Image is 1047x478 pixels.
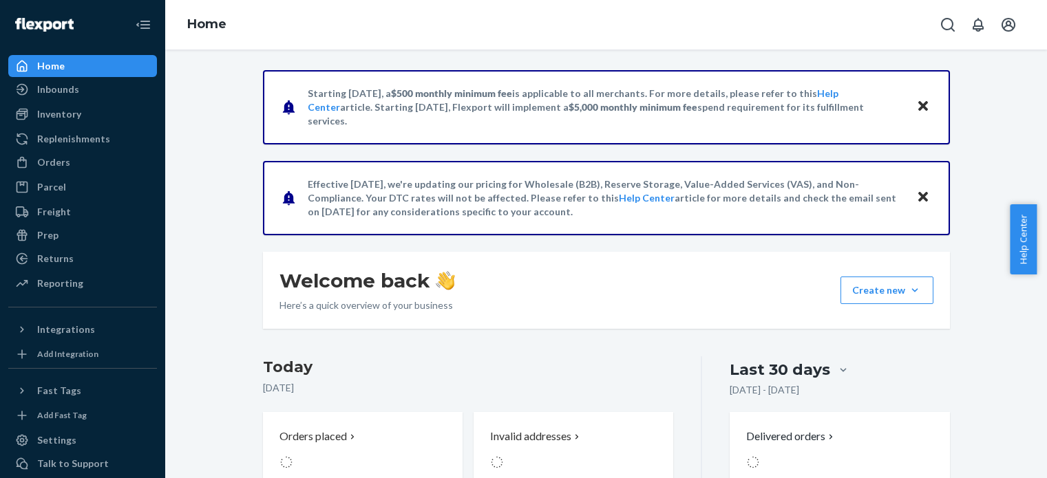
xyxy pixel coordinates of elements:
button: Close Navigation [129,11,157,39]
div: Inventory [37,107,81,121]
p: Orders placed [279,428,347,444]
a: Prep [8,224,157,246]
div: Reporting [37,276,83,290]
button: Delivered orders [746,428,836,444]
a: Freight [8,201,157,223]
button: Open account menu [995,11,1022,39]
span: $500 monthly minimum fee [391,87,512,99]
a: Returns [8,248,157,270]
div: Home [37,59,65,73]
div: Add Integration [37,348,98,360]
img: hand-wave emoji [436,271,455,290]
button: Open Search Box [934,11,962,39]
button: Open notifications [964,11,992,39]
a: Add Fast Tag [8,407,157,424]
a: Orders [8,151,157,173]
div: Fast Tags [37,384,81,398]
div: Replenishments [37,132,110,146]
button: Integrations [8,318,157,340]
h1: Welcome back [279,268,455,293]
div: Parcel [37,180,66,194]
a: Inventory [8,103,157,125]
p: Here’s a quick overview of your business [279,298,455,312]
p: [DATE] - [DATE] [730,383,799,397]
a: Parcel [8,176,157,198]
a: Add Integration [8,346,157,362]
span: $5,000 monthly minimum fee [569,101,697,113]
div: Returns [37,252,74,265]
h3: Today [263,356,674,378]
button: Close [914,188,932,208]
p: Effective [DATE], we're updating our pricing for Wholesale (B2B), Reserve Storage, Value-Added Se... [308,177,903,219]
a: Replenishments [8,128,157,150]
a: Inbounds [8,78,157,100]
div: Inbounds [37,83,79,96]
button: Fast Tags [8,380,157,402]
a: Talk to Support [8,453,157,475]
a: Help Center [619,192,675,204]
a: Home [8,55,157,77]
p: [DATE] [263,381,674,395]
div: Integrations [37,323,95,336]
img: Flexport logo [15,18,74,32]
ol: breadcrumbs [176,5,237,45]
a: Reporting [8,272,157,294]
button: Close [914,97,932,117]
div: Freight [37,205,71,219]
button: Create new [840,276,933,304]
p: Starting [DATE], a is applicable to all merchants. For more details, please refer to this article... [308,87,903,128]
div: Orders [37,155,70,169]
a: Settings [8,429,157,451]
div: Talk to Support [37,457,109,470]
p: Invalid addresses [490,428,571,444]
div: Prep [37,228,59,242]
button: Help Center [1010,204,1037,274]
div: Add Fast Tag [37,409,87,421]
div: Settings [37,433,76,447]
a: Home [187,17,226,32]
div: Last 30 days [730,359,830,380]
